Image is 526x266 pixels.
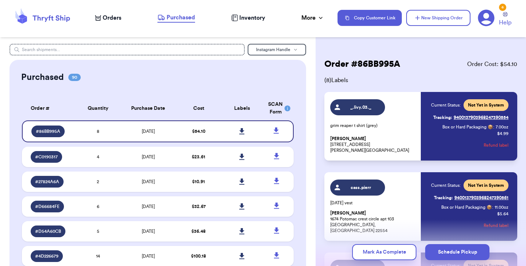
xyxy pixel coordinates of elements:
span: # C0190317 [35,154,58,160]
p: [DATE] vest [330,200,416,206]
span: 11.00 oz [495,204,508,210]
p: $ 4.99 [497,131,508,136]
a: Tracking:9400137903968247390554 [433,112,508,123]
span: # D54A60CB [35,228,61,234]
span: ( 8 ) Labels [324,76,517,85]
th: Order # [22,96,76,120]
span: Box or Hard Packaging 📦 [442,125,493,129]
span: [DATE] [142,180,155,184]
div: 6 [499,4,506,11]
span: $ 32.67 [192,204,206,209]
button: Mark As Complete [352,244,416,260]
button: New Shipping Order [406,10,470,26]
button: Schedule Pickup [425,244,489,260]
span: [DATE] [142,254,155,258]
span: _.livy.03._ [344,104,378,110]
span: Tracking: [433,115,452,120]
button: Instagram Handle [248,44,306,55]
span: $ 54.10 [192,129,205,134]
span: 5 [97,229,99,234]
span: $ 100.18 [191,254,206,258]
span: : [492,204,493,210]
span: [DATE] [142,129,155,134]
span: 8 [97,129,99,134]
span: 14 [96,254,100,258]
button: Copy Customer Link [338,10,402,26]
span: Not Yet in System [468,102,504,108]
span: [PERSON_NAME] [330,136,366,142]
span: [DATE] [142,204,155,209]
span: 4 [97,155,99,159]
p: grim reaper t shirt (grey) [330,123,416,128]
input: Search shipments... [9,44,245,55]
p: $ 5.64 [497,211,508,217]
span: # 27824A6A [35,179,59,185]
span: [DATE] [142,155,155,159]
h2: Purchased [21,72,64,83]
span: # 86BB995A [36,128,60,134]
span: 7.00 oz [496,124,508,130]
span: Help [499,18,511,27]
th: Labels [220,96,264,120]
th: Quantity [76,96,120,120]
a: Tracking:9400137903968247390561 [434,192,508,204]
span: [PERSON_NAME] [330,211,366,216]
span: 90 [68,74,81,81]
span: 2 [97,180,99,184]
span: # 4D226679 [35,253,58,259]
span: Instagram Handle [256,47,290,52]
span: Purchased [167,13,195,22]
button: Refund label [484,137,508,153]
th: Purchase Date [120,96,177,120]
span: $ 10.91 [192,180,205,184]
th: Cost [177,96,220,120]
a: Inventory [231,14,265,22]
p: 1674 Potomac crest circle apt 103 [GEOGRAPHIC_DATA], [GEOGRAPHIC_DATA] 22554 [330,210,416,234]
span: : [493,124,494,130]
h2: Order # 86BB995A [324,58,400,70]
button: Refund label [484,217,508,234]
div: More [301,14,324,22]
span: Current Status: [431,102,461,108]
span: Box or Hard Packaging 📦 [441,205,492,209]
p: [STREET_ADDRESS] [PERSON_NAME][GEOGRAPHIC_DATA] [330,136,416,153]
span: # D66684FE [35,204,60,209]
span: Not Yet in System [468,182,504,188]
a: 6 [478,9,495,26]
a: Purchased [157,13,195,23]
a: Orders [95,14,121,22]
span: Current Status: [431,182,461,188]
span: cass.pierr [344,185,378,190]
span: $ 36.48 [191,229,206,234]
span: $ 23.61 [192,155,205,159]
div: SCAN Form [268,101,285,116]
a: Help [499,12,511,27]
span: Order Cost: $ 54.10 [467,60,517,69]
span: [DATE] [142,229,155,234]
span: 6 [97,204,99,209]
span: Orders [103,14,121,22]
span: Tracking: [434,195,453,201]
span: Inventory [239,14,265,22]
